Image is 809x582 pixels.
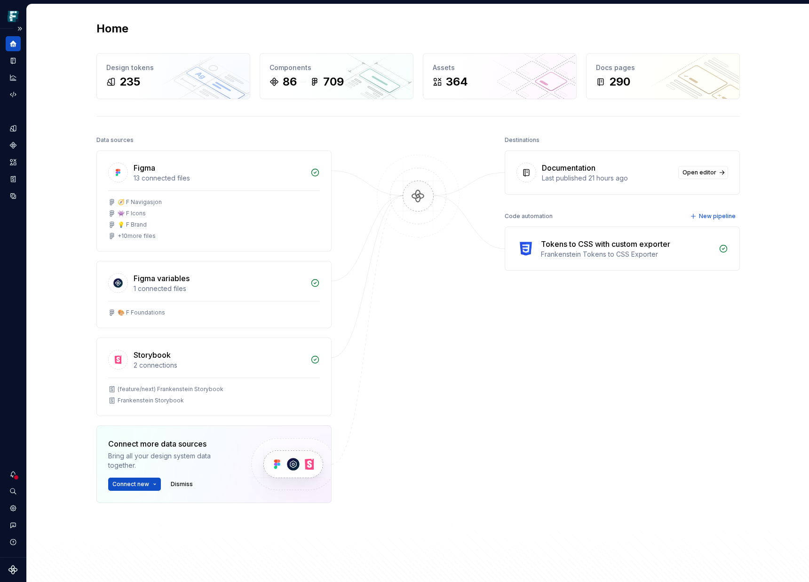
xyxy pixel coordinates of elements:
div: 🧭 F Navigasjon [118,198,162,206]
a: Design tokens235 [96,53,250,99]
div: + 10 more files [118,232,156,240]
span: Connect new [112,480,149,488]
span: Open editor [682,169,716,176]
a: Documentation [6,53,21,68]
div: Code automation [505,210,553,223]
a: Data sources [6,189,21,204]
a: Settings [6,501,21,516]
div: 🎨 F Foundations [118,309,165,316]
button: Search ⌘K [6,484,21,499]
div: Data sources [96,134,134,147]
a: Code automation [6,87,21,102]
div: Connect more data sources [108,438,235,449]
div: 👾 F Icons [118,210,146,217]
div: Frankenstein Tokens to CSS Exporter [541,250,713,259]
a: Storybook stories [6,172,21,187]
div: Destinations [505,134,539,147]
button: Expand sidebar [13,22,26,35]
span: New pipeline [699,212,736,220]
h2: Home [96,21,128,36]
div: Documentation [542,162,595,173]
div: Storybook [134,349,171,361]
div: 709 [323,74,344,89]
a: Open editor [678,166,728,179]
div: 13 connected files [134,173,305,183]
button: Notifications [6,467,21,482]
a: Figma13 connected files🧭 F Navigasjon👾 F Icons💡 F Brand+10more files [96,150,332,252]
div: Components [270,63,404,72]
div: 235 [119,74,140,89]
div: 💡 F Brand [118,221,147,228]
div: 290 [609,74,630,89]
a: Components86709 [260,53,413,99]
svg: Supernova Logo [8,565,18,574]
a: Docs pages290 [586,53,740,99]
div: Figma [134,162,155,173]
div: 86 [283,74,297,89]
button: Contact support [6,518,21,533]
a: Analytics [6,70,21,85]
a: Assets [6,155,21,170]
a: Home [6,36,21,51]
div: Frankenstein Storybook [118,397,184,404]
a: Design tokens [6,121,21,136]
div: Design tokens [106,63,240,72]
div: Docs pages [596,63,730,72]
button: New pipeline [687,210,740,223]
div: Last published 21 hours ago [542,173,673,183]
span: Dismiss [171,480,193,488]
button: Connect new [108,478,161,491]
a: Assets364 [423,53,577,99]
div: Assets [433,63,567,72]
div: Figma variables [134,273,190,284]
div: Bring all your design system data together. [108,451,235,470]
a: Components [6,138,21,153]
div: 364 [446,74,468,89]
div: 2 connections [134,361,305,370]
img: d720e2f0-216c-474b-bea5-031157028467.png [8,11,19,22]
a: Storybook2 connections(feature/next) Frankenstein StorybookFrankenstein Storybook [96,338,332,416]
button: Dismiss [167,478,197,491]
div: (feature/next) Frankenstein Storybook [118,385,223,393]
div: Tokens to CSS with custom exporter [541,238,670,250]
div: 1 connected files [134,284,305,293]
a: Figma variables1 connected files🎨 F Foundations [96,261,332,328]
